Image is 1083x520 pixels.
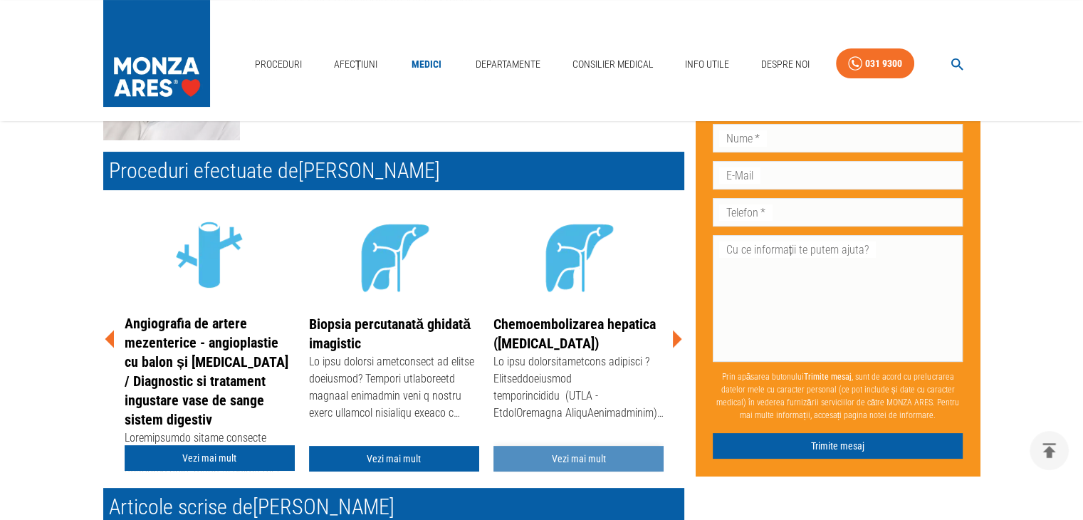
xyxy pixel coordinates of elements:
b: Trimite mesaj [804,372,852,382]
a: Consilier Medical [566,50,659,79]
a: Vezi mai mult [309,446,479,472]
a: Medici [404,50,449,79]
div: Lo ipsu dolorsi ametconsect ad elitse doeiusmod? Tempori utlaboreetd magnaal enimadmin veni q nos... [309,353,479,425]
a: Departamente [470,50,546,79]
a: Info Utile [679,50,735,79]
img: icon - Tumori hepatice [525,202,632,309]
a: 031 9300 [836,48,914,79]
p: Prin apăsarea butonului , sunt de acord cu prelucrarea datelor mele cu caracter personal (ce pot ... [713,365,963,427]
button: Trimite mesaj [713,433,963,459]
a: Despre Noi [755,50,815,79]
a: Biopsia percutanată ghidată imagistic [309,316,471,352]
a: Proceduri [249,50,308,79]
a: Vezi mai mult [125,445,295,472]
a: Chemoembolizarea hepatica ([MEDICAL_DATA]) [493,316,656,352]
h2: Proceduri efectuate de [PERSON_NAME] [103,152,684,190]
img: icon - Tumori hepatice [340,202,447,309]
a: Afecțiuni [328,50,384,79]
div: Lo ipsu dolorsitametcons adipisci ? Elitseddoeiusmod temporincididu (UTLA - EtdolOremagna AliquAe... [493,353,664,425]
div: Loremipsumdo sitame consecte adipisc Elitsedd eiusmod temp i utlaboree dolo, magn al enima 94% mi... [125,430,295,501]
div: 031 9300 [865,55,902,73]
button: delete [1030,431,1069,470]
a: Angiografia de artere mezenterice - angioplastie cu balon și [MEDICAL_DATA] / Diagnostic si trata... [125,315,288,428]
a: Vezi mai mult [493,446,664,472]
